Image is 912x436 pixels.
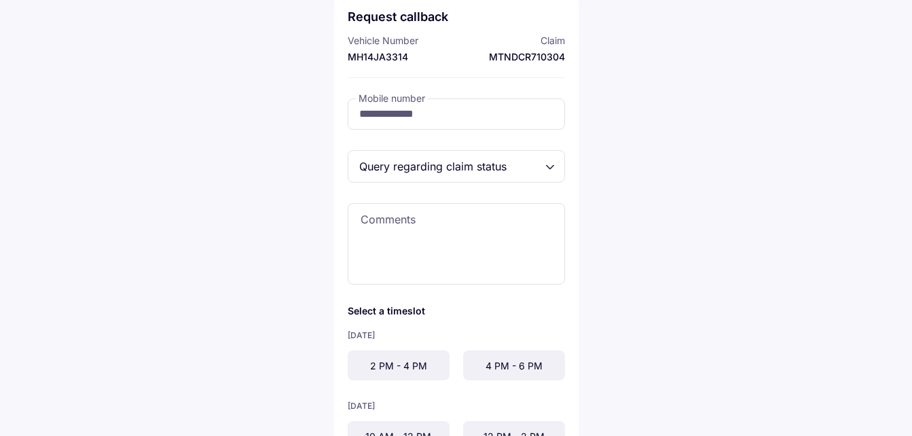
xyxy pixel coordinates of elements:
div: MTNDCR710304 [460,50,565,64]
div: Request callback [348,10,565,24]
div: 4 PM - 6 PM [463,350,565,380]
div: 2 PM - 4 PM [348,350,450,380]
div: [DATE] [348,330,565,340]
div: Select a timeslot [348,305,565,316]
div: MH14JA3314 [348,50,453,64]
div: Vehicle Number [348,34,453,48]
div: [DATE] [348,401,565,411]
div: Claim [460,34,565,48]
